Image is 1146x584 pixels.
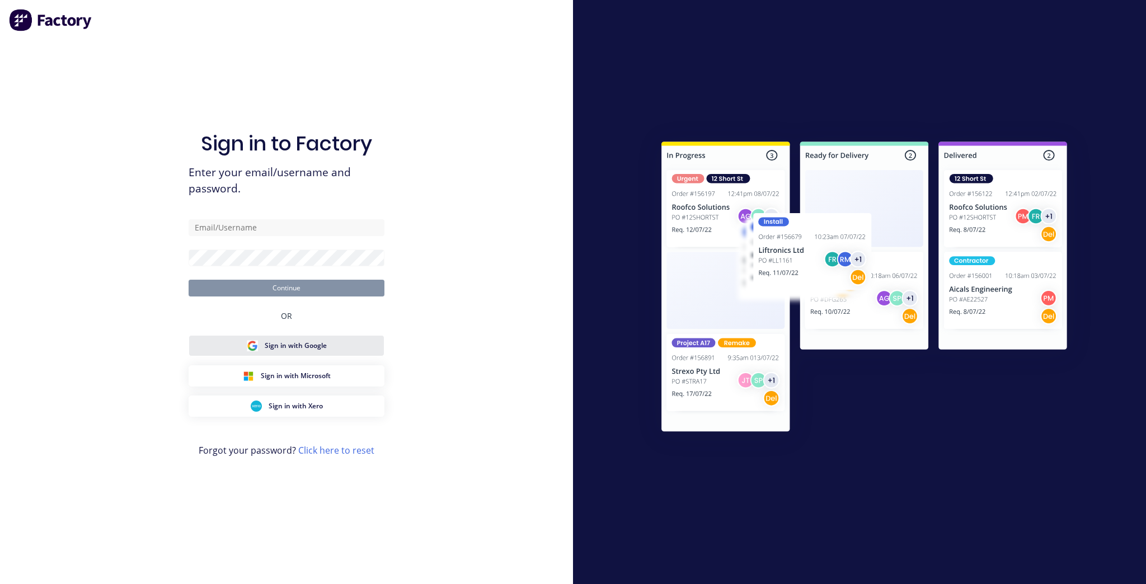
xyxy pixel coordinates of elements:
button: Google Sign inSign in with Google [189,335,384,356]
span: Sign in with Google [265,341,327,351]
a: Click here to reset [298,444,374,456]
img: Google Sign in [247,340,258,351]
span: Sign in with Microsoft [261,371,331,381]
span: Sign in with Xero [269,401,323,411]
img: Sign in [637,119,1092,458]
input: Email/Username [189,219,384,236]
span: Forgot your password? [199,444,374,457]
div: OR [281,296,292,335]
button: Continue [189,280,384,296]
button: Microsoft Sign inSign in with Microsoft [189,365,384,387]
img: Factory [9,9,93,31]
button: Xero Sign inSign in with Xero [189,395,384,417]
img: Microsoft Sign in [243,370,254,382]
img: Xero Sign in [251,401,262,412]
h1: Sign in to Factory [201,131,372,156]
span: Enter your email/username and password. [189,164,384,197]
